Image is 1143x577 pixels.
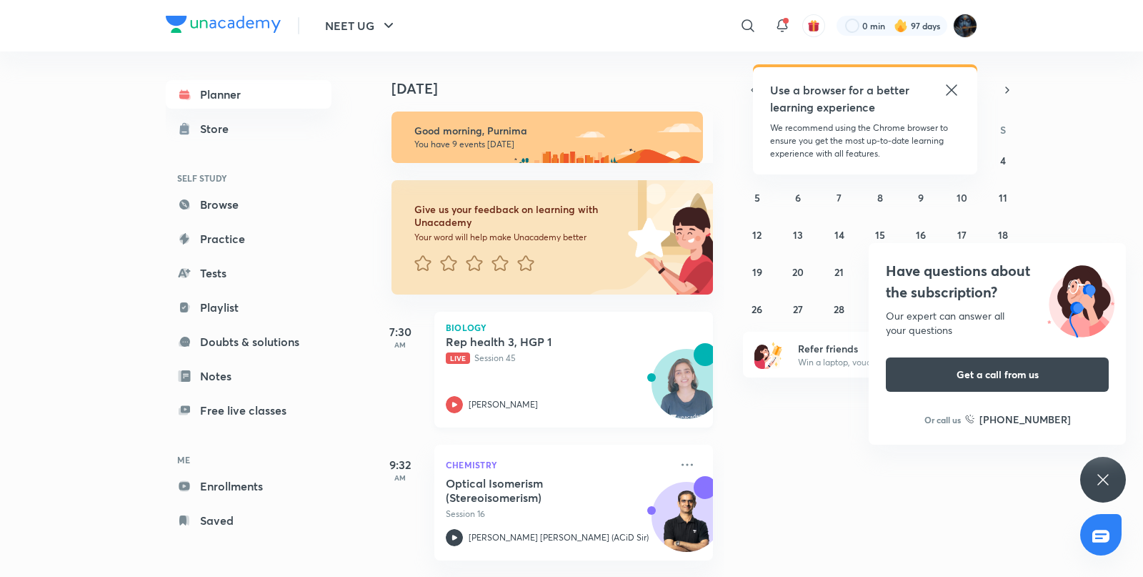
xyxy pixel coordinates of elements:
h5: 7:30 [371,323,429,340]
a: Planner [166,80,331,109]
p: You have 9 events [DATE] [414,139,690,150]
span: Live [446,352,470,364]
a: Store [166,114,331,143]
abbr: October 15, 2025 [875,228,885,242]
abbr: October 20, 2025 [792,265,804,279]
button: October 5, 2025 [746,186,769,209]
p: [PERSON_NAME] [PERSON_NAME] (ACiD Sir) [469,531,649,544]
img: Avatar [652,357,721,425]
button: October 10, 2025 [951,186,974,209]
h5: Optical Isomerism (Stereoisomerism) [446,476,624,505]
abbr: October 7, 2025 [837,191,842,204]
p: [PERSON_NAME] [469,398,538,411]
h6: ME [166,448,331,472]
button: October 27, 2025 [787,297,809,320]
a: Doubts & solutions [166,327,331,356]
button: October 18, 2025 [992,223,1014,246]
h4: [DATE] [391,80,727,97]
div: Store [200,120,237,137]
h4: Have questions about the subscription? [886,260,1109,303]
button: October 16, 2025 [909,223,932,246]
h5: 9:32 [371,456,429,473]
button: October 17, 2025 [951,223,974,246]
abbr: October 9, 2025 [918,191,924,204]
button: October 8, 2025 [869,186,892,209]
h5: Rep health 3, HGP 1 [446,335,624,349]
a: Practice [166,225,331,253]
abbr: October 19, 2025 [752,265,762,279]
p: Or call us [924,413,961,426]
abbr: October 11, 2025 [999,191,1007,204]
a: [PHONE_NUMBER] [965,412,1071,427]
p: Win a laptop, vouchers & more [798,356,974,369]
a: Company Logo [166,16,281,36]
p: AM [371,473,429,482]
div: Our expert can answer all your questions [886,309,1109,337]
a: Free live classes [166,396,331,425]
h6: Refer friends [798,341,974,356]
p: We recommend using the Chrome browser to ensure you get the most up-to-date learning experience w... [770,122,960,160]
abbr: October 13, 2025 [793,228,803,242]
button: October 9, 2025 [909,186,932,209]
button: October 7, 2025 [828,186,851,209]
a: Browse [166,190,331,219]
button: October 26, 2025 [746,297,769,320]
p: Session 45 [446,352,670,365]
p: Chemistry [446,456,670,473]
p: Session 16 [446,508,670,521]
abbr: October 18, 2025 [998,228,1008,242]
button: avatar [802,14,825,37]
abbr: October 4, 2025 [1000,154,1006,167]
button: October 28, 2025 [828,297,851,320]
h6: [PHONE_NUMBER] [979,412,1071,427]
img: Company Logo [166,16,281,33]
abbr: October 28, 2025 [834,302,844,316]
a: Saved [166,506,331,535]
button: October 20, 2025 [787,260,809,283]
p: Biology [446,323,702,332]
abbr: October 12, 2025 [752,228,762,242]
img: avatar [807,19,820,32]
img: referral [754,340,783,369]
button: October 13, 2025 [787,223,809,246]
img: Purnima Sharma [953,14,977,38]
abbr: Saturday [1000,123,1006,137]
button: October 11, 2025 [992,186,1014,209]
abbr: October 27, 2025 [793,302,803,316]
abbr: October 8, 2025 [877,191,883,204]
abbr: October 6, 2025 [795,191,801,204]
button: October 12, 2025 [746,223,769,246]
abbr: October 17, 2025 [957,228,967,242]
abbr: October 10, 2025 [957,191,967,204]
img: Avatar [652,490,721,558]
a: Notes [166,362,331,390]
button: October 14, 2025 [828,223,851,246]
h6: Give us your feedback on learning with Unacademy [414,203,623,229]
button: October 4, 2025 [992,149,1014,172]
a: Tests [166,259,331,287]
a: Playlist [166,293,331,322]
img: streak [894,19,908,33]
h6: Good morning, Purnima [414,124,690,137]
button: NEET UG [316,11,406,40]
h5: Use a browser for a better learning experience [770,82,912,116]
h6: SELF STUDY [166,166,331,190]
abbr: October 5, 2025 [754,191,760,204]
abbr: October 14, 2025 [834,228,844,242]
p: Your word will help make Unacademy better [414,232,623,243]
abbr: October 21, 2025 [834,265,844,279]
abbr: October 26, 2025 [752,302,762,316]
a: Enrollments [166,472,331,500]
button: October 19, 2025 [746,260,769,283]
button: October 15, 2025 [869,223,892,246]
img: morning [391,112,703,163]
p: AM [371,340,429,349]
button: Get a call from us [886,357,1109,392]
img: feedback_image [579,180,713,295]
button: October 21, 2025 [828,260,851,283]
img: ttu_illustration_new.svg [1036,260,1126,337]
button: October 6, 2025 [787,186,809,209]
abbr: October 16, 2025 [916,228,926,242]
